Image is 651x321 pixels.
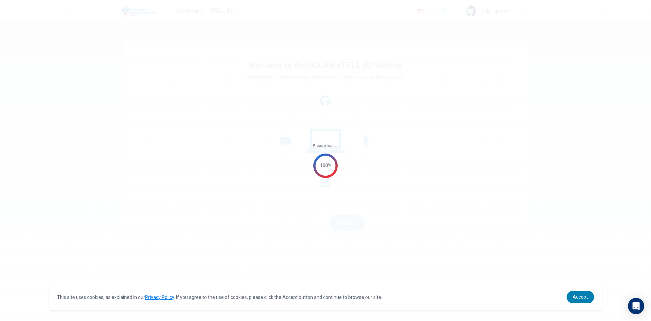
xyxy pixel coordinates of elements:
span: Please wait... [313,143,339,148]
div: Open Intercom Messenger [628,298,644,314]
div: 100% [320,162,332,170]
a: Privacy Policy [145,295,174,300]
span: This site uses cookies, as explained in our . If you agree to the use of cookies, please click th... [57,295,382,300]
a: dismiss cookie message [567,291,594,303]
span: Accept [573,294,588,300]
div: cookieconsent [49,284,602,310]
